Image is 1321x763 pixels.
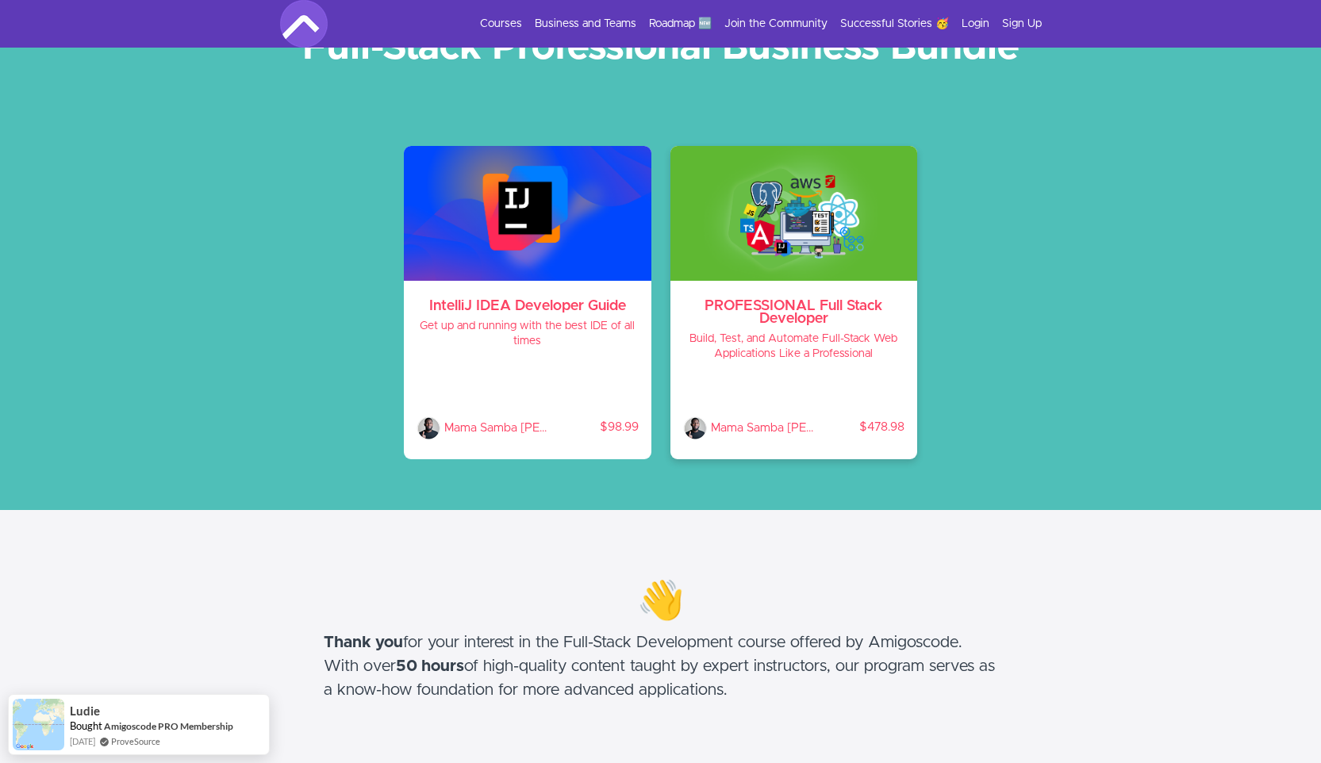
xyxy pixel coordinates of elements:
[324,631,998,702] h5: for your interest in the Full-Stack Development course offered by Amigoscode. With over of high-q...
[649,16,712,32] a: Roadmap 🆕
[724,16,828,32] a: Join the Community
[711,416,816,440] p: Mama Samba Braima Nelson
[13,699,64,750] img: provesource social proof notification image
[670,146,918,459] a: PROFESSIONAL Full Stack Developer Build, Test, and Automate Full-Stack Web Applications Like a Pr...
[444,416,550,440] p: Mama Samba Braima Nelson
[70,704,100,718] span: Ludie
[683,300,905,325] h3: PROFESSIONAL Full Stack Developer
[480,16,522,32] a: Courses
[1002,16,1042,32] a: Sign Up
[396,658,464,674] strong: 50 hours
[417,319,639,349] h4: Get up and running with the best IDE of all times
[840,16,949,32] a: Successful Stories 🥳
[683,332,905,362] h4: Build, Test, and Automate Full-Stack Web Applications Like a Professional
[404,146,651,459] a: IntelliJ IDEA Developer Guide Get up and running with the best IDE of all times Mama Samba Braima...
[535,16,636,32] a: Business and Teams
[324,635,403,650] strong: Thank you
[683,416,707,440] img: Mama Samba Braima Nelson
[670,146,918,281] img: WPzdydpSLWzi0DE2vtpQ_full-stack-professional.png
[302,29,1020,67] strong: Full-Stack Professional Business Bundle
[417,416,440,440] img: Mama Samba Braima Nelson
[962,16,989,32] a: Login
[104,720,233,732] a: Amigoscode PRO Membership
[550,420,639,435] p: $98.99
[417,300,639,312] h3: IntelliJ IDEA Developer Guide
[111,734,160,748] a: ProveSource
[404,146,651,281] img: feaUWTbQhKblocKl2ZaW_Screenshot+2024-06-17+at+17.32.02.png
[637,583,685,621] span: 👋
[70,734,95,748] span: [DATE]
[816,420,905,435] p: $478.98
[70,719,102,732] span: Bought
